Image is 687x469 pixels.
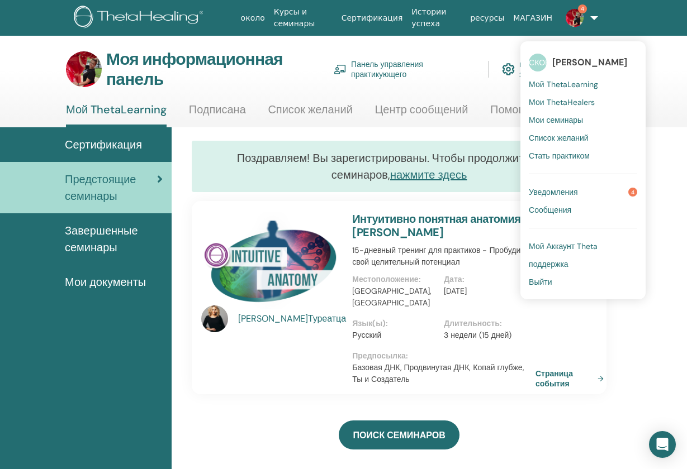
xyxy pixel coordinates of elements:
[649,431,676,458] div: Открыть Intercom Messenger
[529,133,589,143] span: Список желаний
[352,318,437,329] p: Язык(ы):
[407,2,466,34] a: Истории успеха
[529,237,637,255] a: Мой Аккаунт Theta
[74,6,207,31] img: logo.png
[444,274,529,285] p: Дата :
[566,9,584,27] img: default.jpg
[65,222,163,256] span: Завершенные семинары
[334,64,347,74] img: chalkboard-teacher.svg
[529,115,583,125] span: Мои семинары
[529,273,637,291] a: Выйти
[529,75,637,93] a: Мой ThetaLearning
[444,318,529,329] p: Длительность :
[236,8,269,28] a: около
[529,277,552,287] span: Выйти
[352,212,529,240] a: Интуитивно понятная анатомия с [PERSON_NAME]
[529,93,637,111] a: Мои ThetaHealers
[520,41,646,299] ul: 4
[529,187,578,197] span: Уведомления
[66,51,102,87] img: default.jpg
[529,79,598,89] span: Мой ThetaLearning
[529,97,594,107] span: Мои ThetaHealers
[352,350,536,362] p: Предпосылка :
[375,103,468,125] a: Центр сообщений
[529,201,637,219] a: Сообщения
[353,429,445,441] span: ПОИСК СЕМИНАРОВ
[352,362,536,385] p: Базовая ДНК, Продвинутая ДНК, Копай глубже, Ты и Создатель
[578,4,587,13] span: 4
[201,212,339,309] img: Интуитивно понятная анатомия
[529,259,568,269] span: поддержка
[339,420,459,449] a: ПОИСК СЕМИНАРОВ
[529,147,637,165] a: Стать практиком
[529,111,637,129] a: Мои семинары
[352,285,437,309] p: [GEOGRAPHIC_DATA], [GEOGRAPHIC_DATA]
[628,188,637,197] span: 4
[390,167,467,182] a: нажмите здесь
[192,141,607,192] div: Поздравляем! Вы зарегистрированы. Чтобы продолжить поиск семинаров,
[529,205,571,215] span: Сообщения
[201,305,228,332] img: default.jpg
[502,56,587,82] a: моя учетная запись
[189,103,246,125] a: Подписана
[529,255,637,273] a: поддержка
[529,129,637,147] a: Список желаний
[65,171,157,204] span: Предстоящие семинары
[106,49,334,89] h3: Моя информационная панель
[238,312,342,326] a: [PERSON_NAME]Туреатца
[466,8,509,28] a: ресурсы
[269,2,337,34] a: Курсы и семинары
[352,329,437,341] p: Русский
[509,8,557,28] a: МАГАЗИН
[529,54,547,71] span: СКОРАя помощь
[490,103,589,125] a: Помощь и ресурсы
[65,136,142,153] span: Сертификация
[552,56,627,68] span: [PERSON_NAME]
[529,50,637,75] a: СКОРАя помощь[PERSON_NAME]
[529,151,590,161] span: Стать практиком
[352,245,536,268] p: 15-дневный тренинг для практиков - Пробудите свой целительный потенциал
[444,329,529,341] p: 3 недели (15 дней)
[337,8,408,28] a: Сертификация
[529,241,598,251] span: Мой Аккаунт Theta
[352,274,437,285] p: Местоположение :
[334,56,475,82] a: Панель управления практикующего
[66,103,167,127] a: Мой ThetaLearning
[238,312,342,326] div: [PERSON_NAME] Туреатца
[65,274,146,290] span: Мои документы
[268,103,353,125] a: Список желаний
[529,183,637,201] a: Уведомления4
[536,368,608,389] a: Страница события
[502,60,515,79] img: cog.svg
[444,285,529,297] p: [DATE]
